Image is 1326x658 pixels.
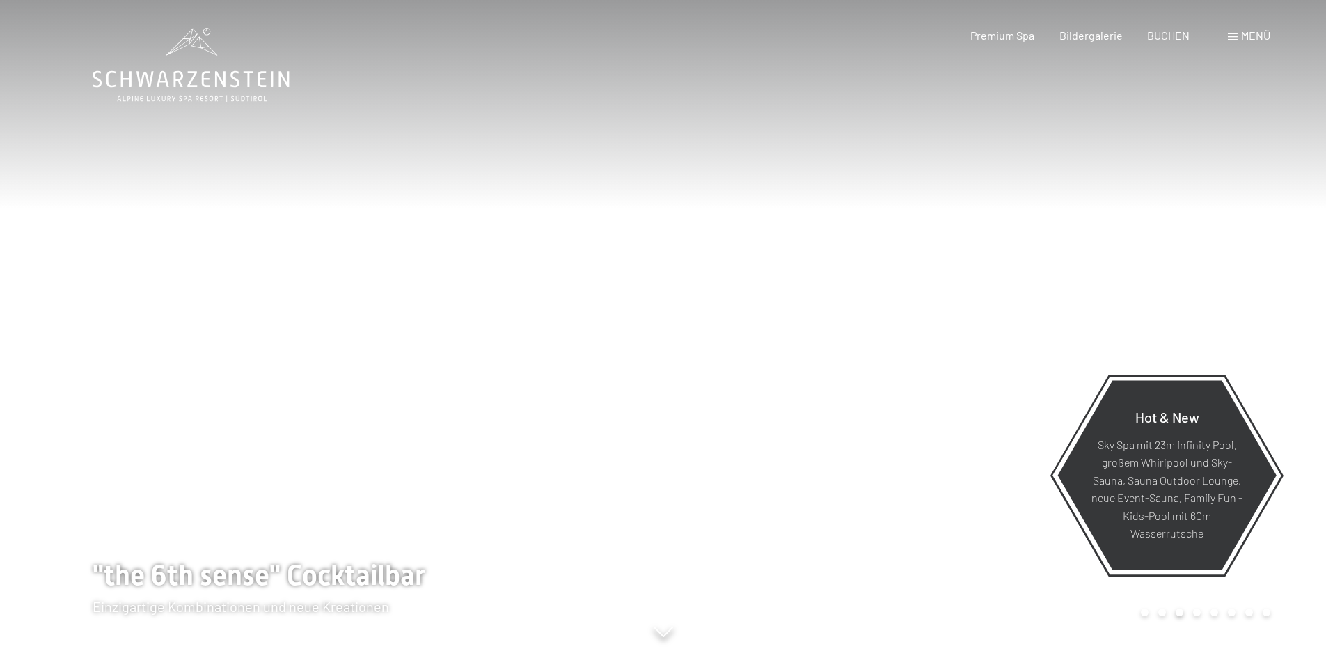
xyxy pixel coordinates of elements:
[1228,609,1236,616] div: Carousel Page 6
[970,29,1034,42] a: Premium Spa
[1057,379,1277,571] a: Hot & New Sky Spa mit 23m Infinity Pool, großem Whirlpool und Sky-Sauna, Sauna Outdoor Lounge, ne...
[1136,609,1270,616] div: Carousel Pagination
[1158,609,1166,616] div: Carousel Page 2
[1147,29,1190,42] a: BUCHEN
[1176,609,1183,616] div: Carousel Page 3 (Current Slide)
[1245,609,1253,616] div: Carousel Page 7
[1091,435,1242,542] p: Sky Spa mit 23m Infinity Pool, großem Whirlpool und Sky-Sauna, Sauna Outdoor Lounge, neue Event-S...
[1241,29,1270,42] span: Menü
[1193,609,1201,616] div: Carousel Page 4
[1141,609,1149,616] div: Carousel Page 1
[1059,29,1123,42] a: Bildergalerie
[1135,408,1199,425] span: Hot & New
[1210,609,1218,616] div: Carousel Page 5
[1263,609,1270,616] div: Carousel Page 8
